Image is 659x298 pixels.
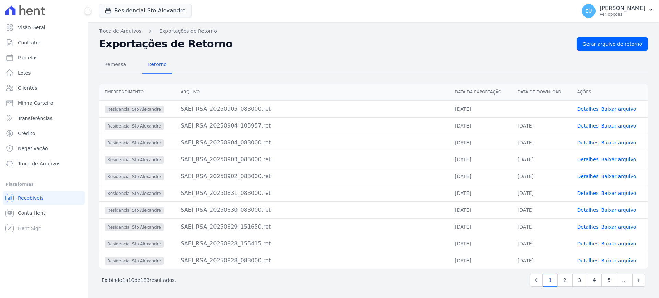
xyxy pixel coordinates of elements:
[105,139,164,147] span: Residencial Sto Alexandre
[18,69,31,76] span: Lotes
[99,56,172,74] nav: Tab selector
[105,223,164,231] span: Residencial Sto Alexandre
[449,151,512,168] td: [DATE]
[601,207,636,213] a: Baixar arquivo
[557,274,572,287] a: 2
[449,168,512,185] td: [DATE]
[601,258,636,263] a: Baixar arquivo
[142,56,172,74] a: Retorno
[3,191,85,205] a: Recebíveis
[577,123,598,129] a: Detalhes
[601,190,636,196] a: Baixar arquivo
[577,37,648,51] a: Gerar arquivo de retorno
[18,160,60,167] span: Troca de Arquivos
[18,100,53,107] span: Minha Carteira
[543,274,557,287] a: 1
[122,277,125,283] span: 1
[159,27,217,35] a: Exportações de Retorno
[530,274,543,287] a: Previous
[576,1,659,21] button: EU [PERSON_NAME] Ver opções
[3,96,85,110] a: Minha Carteira
[512,235,572,252] td: [DATE]
[601,174,636,179] a: Baixar arquivo
[601,123,636,129] a: Baixar arquivo
[577,157,598,162] a: Detalhes
[181,172,444,180] div: SAEI_RSA_20250902_083000.ret
[449,134,512,151] td: [DATE]
[577,106,598,112] a: Detalhes
[449,117,512,134] td: [DATE]
[181,189,444,197] div: SAEI_RSA_20250831_083000.ret
[181,240,444,248] div: SAEI_RSA_20250828_155415.ret
[181,223,444,231] div: SAEI_RSA_20250829_151650.ret
[632,274,645,287] a: Next
[601,157,636,162] a: Baixar arquivo
[601,140,636,145] a: Baixar arquivo
[512,117,572,134] td: [DATE]
[449,235,512,252] td: [DATE]
[512,84,572,101] th: Data de Download
[587,274,602,287] a: 4
[175,84,449,101] th: Arquivo
[105,207,164,214] span: Residencial Sto Alexandre
[102,277,176,284] p: Exibindo a de resultados.
[512,185,572,201] td: [DATE]
[582,41,642,47] span: Gerar arquivo de retorno
[3,111,85,125] a: Transferências
[181,155,444,164] div: SAEI_RSA_20250903_083000.ret
[3,36,85,49] a: Contratos
[99,27,648,35] nav: Breadcrumb
[105,122,164,130] span: Residencial Sto Alexandre
[105,173,164,180] span: Residencial Sto Alexandre
[577,190,598,196] a: Detalhes
[100,57,130,71] span: Remessa
[18,210,45,217] span: Conta Hent
[3,51,85,65] a: Parcelas
[571,84,648,101] th: Ações
[140,277,150,283] span: 183
[601,241,636,246] a: Baixar arquivo
[449,185,512,201] td: [DATE]
[449,100,512,117] td: [DATE]
[181,256,444,265] div: SAEI_RSA_20250828_083000.ret
[449,218,512,235] td: [DATE]
[99,56,131,74] a: Remessa
[18,195,44,201] span: Recebíveis
[181,105,444,113] div: SAEI_RSA_20250905_083000.ret
[586,9,592,13] span: EU
[512,252,572,269] td: [DATE]
[5,180,82,188] div: Plataformas
[181,122,444,130] div: SAEI_RSA_20250904_105957.ret
[577,207,598,213] a: Detalhes
[449,201,512,218] td: [DATE]
[99,38,571,50] h2: Exportações de Retorno
[99,4,192,17] button: Residencial Sto Alexandre
[18,145,48,152] span: Negativação
[601,106,636,112] a: Baixar arquivo
[512,201,572,218] td: [DATE]
[602,274,616,287] a: 5
[18,115,53,122] span: Transferências
[181,206,444,214] div: SAEI_RSA_20250830_083000.ret
[105,156,164,164] span: Residencial Sto Alexandre
[577,224,598,230] a: Detalhes
[128,277,135,283] span: 10
[18,39,41,46] span: Contratos
[512,168,572,185] td: [DATE]
[512,134,572,151] td: [DATE]
[105,240,164,248] span: Residencial Sto Alexandre
[577,241,598,246] a: Detalhes
[18,85,37,91] span: Clientes
[616,274,633,287] span: …
[3,206,85,220] a: Conta Hent
[512,218,572,235] td: [DATE]
[105,190,164,197] span: Residencial Sto Alexandre
[18,24,45,31] span: Visão Geral
[3,66,85,80] a: Lotes
[18,54,38,61] span: Parcelas
[105,257,164,265] span: Residencial Sto Alexandre
[99,27,141,35] a: Troca de Arquivos
[449,252,512,269] td: [DATE]
[105,106,164,113] span: Residencial Sto Alexandre
[577,258,598,263] a: Detalhes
